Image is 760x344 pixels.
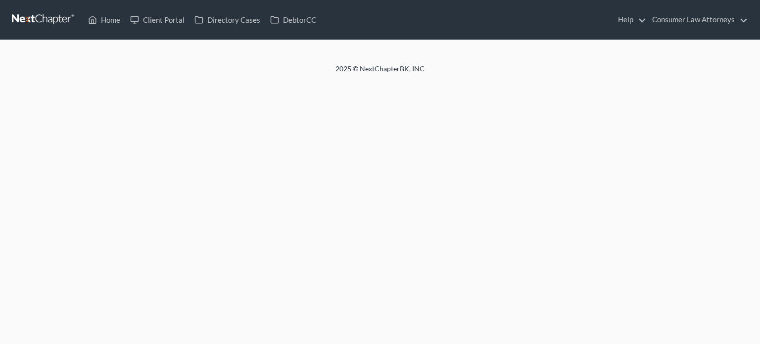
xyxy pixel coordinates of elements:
[98,64,662,82] div: 2025 © NextChapterBK, INC
[190,11,265,29] a: Directory Cases
[83,11,125,29] a: Home
[265,11,321,29] a: DebtorCC
[125,11,190,29] a: Client Portal
[613,11,646,29] a: Help
[647,11,748,29] a: Consumer Law Attorneys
